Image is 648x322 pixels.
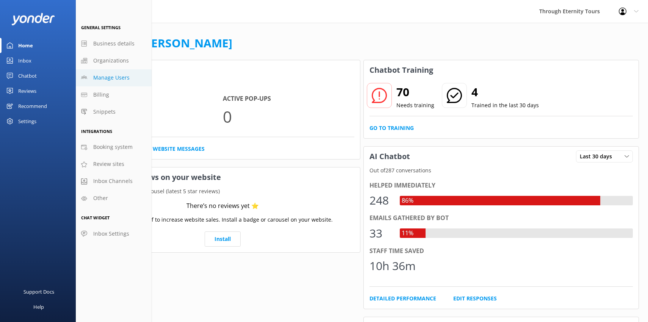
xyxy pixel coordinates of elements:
[396,83,434,101] h2: 70
[369,213,633,223] div: Emails gathered by bot
[85,60,360,80] h3: Website Chat
[18,53,31,68] div: Inbox
[76,35,152,52] a: Business details
[76,173,152,190] a: Inbox Channels
[93,230,129,238] span: Inbox Settings
[369,124,414,132] a: Go to Training
[91,94,223,104] h4: Conversations
[76,69,152,86] a: Manage Users
[85,167,360,187] h3: Showcase reviews on your website
[369,294,436,303] a: Detailed Performance
[364,147,416,166] h3: AI Chatbot
[76,103,152,120] a: Snippets
[85,34,232,52] h1: Welcome,
[93,143,133,151] span: Booking system
[93,194,108,202] span: Other
[369,224,392,242] div: 33
[91,104,223,129] p: 287
[76,86,152,103] a: Billing
[18,98,47,114] div: Recommend
[471,83,539,101] h2: 4
[369,246,633,256] div: Staff time saved
[113,216,333,224] p: Use social proof to increase website sales. Install a badge or carousel on your website.
[81,25,121,30] span: General Settings
[93,91,109,99] span: Billing
[223,94,355,104] h4: Active Pop-ups
[93,160,124,168] span: Review sites
[369,191,392,209] div: 248
[369,257,416,275] div: 10h 36m
[140,35,232,51] a: [PERSON_NAME]
[76,190,152,207] a: Other
[205,231,241,247] a: Install
[364,60,439,80] h3: Chatbot Training
[453,294,497,303] a: Edit Responses
[76,225,152,242] a: Inbox Settings
[76,139,152,156] a: Booking system
[18,68,37,83] div: Chatbot
[93,177,133,185] span: Inbox Channels
[93,108,116,116] span: Snippets
[11,13,55,25] img: yonder-white-logo.png
[400,196,415,206] div: 86%
[18,83,36,98] div: Reviews
[81,128,112,134] span: Integrations
[33,299,44,314] div: Help
[81,215,110,220] span: Chat Widget
[153,145,205,153] a: Website Messages
[85,187,360,195] p: Your current review carousel (latest 5 star reviews)
[471,101,539,109] p: Trained in the last 30 days
[23,284,54,299] div: Support Docs
[76,156,152,173] a: Review sites
[85,80,360,88] p: In the last 30 days
[580,152,617,161] span: Last 30 days
[400,228,415,238] div: 11%
[76,52,152,69] a: Organizations
[18,38,33,53] div: Home
[93,73,130,82] span: Manage Users
[364,166,639,175] p: Out of 287 conversations
[396,101,434,109] p: Needs training
[369,181,633,191] div: Helped immediately
[223,104,355,129] p: 0
[18,114,36,129] div: Settings
[93,39,135,48] span: Business details
[186,201,259,211] div: There’s no reviews yet ⭐
[93,56,129,65] span: Organizations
